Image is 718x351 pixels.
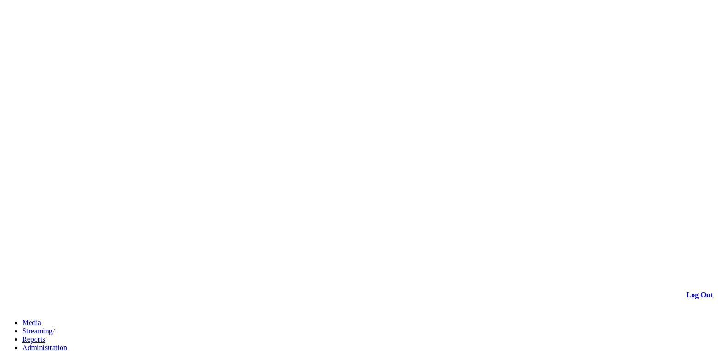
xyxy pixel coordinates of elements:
span: 4 [53,327,56,335]
a: Media [22,319,41,326]
a: Reports [22,335,45,343]
a: Streaming [22,327,53,335]
a: Log Out [687,291,713,299]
